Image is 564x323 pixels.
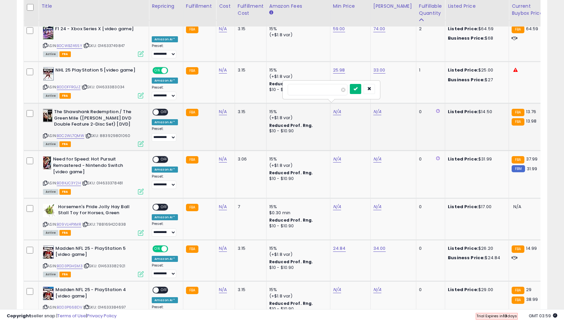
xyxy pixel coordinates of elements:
div: Preset: [152,222,178,237]
span: 13.98 [526,118,537,124]
small: FBA [186,26,198,33]
div: seller snap | | [7,313,116,319]
span: All listings currently available for purchase on Amazon [43,189,58,195]
span: FBA [59,272,71,277]
small: FBM [512,165,525,172]
div: Preset: [152,44,178,59]
a: N/A [219,156,227,163]
b: Reduced Prof. Rng. [269,123,313,128]
b: Listed Price: [448,245,478,251]
b: Business Price: [448,255,485,261]
b: Listed Price: [448,108,478,115]
span: 38.99 [526,296,538,303]
div: 3.15 [238,245,261,251]
a: N/A [373,286,381,293]
div: 15% [269,156,325,162]
div: 1 [419,67,440,73]
div: Amazon AI * [152,297,178,303]
div: Preset: [152,85,178,100]
div: 3.15 [238,109,261,115]
b: Madden NFL 25 - PlayStation 4 [video game] [55,287,137,301]
div: $14.50 [448,109,504,115]
b: The Shawshank Redemption / The Green Mile ([PERSON_NAME] DVD Double Feature 2-Disc Set) [DVD] [54,109,136,129]
div: ASIN: [43,67,144,98]
img: 51zGJztgPIL._SL40_.jpg [43,26,53,39]
b: Listed Price: [448,156,478,162]
div: Fulfillment Cost [238,3,264,17]
img: 517ay-q8juL._SL40_.jpg [43,204,56,217]
span: | SKU: 883929801060 [85,133,130,138]
div: $24.84 [448,255,504,261]
div: $31.99 [448,156,504,162]
span: All listings currently available for purchase on Amazon [43,93,58,99]
div: $10 - $10.90 [269,87,325,93]
div: 15% [269,67,325,73]
a: N/A [373,108,381,115]
a: 59.00 [333,26,345,32]
div: 15% [269,204,325,210]
span: FBA [59,93,71,99]
small: FBA [512,156,524,164]
b: Reduced Prof. Rng. [269,217,313,223]
span: FBA [59,189,71,195]
span: OFF [159,109,170,115]
div: $10 - $10.90 [269,176,325,182]
span: OFF [167,68,178,74]
a: N/A [333,203,341,210]
div: Fulfillable Quantity [419,3,442,17]
a: B0C2WL7QMW [57,133,84,139]
b: Reduced Prof. Rng. [269,301,313,306]
a: B09VLHPXMR [57,222,81,227]
div: ASIN: [43,156,144,193]
div: ASIN: [43,204,144,235]
div: Amazon AI * [152,119,178,125]
div: 3.15 [238,26,261,32]
div: $64.59 [448,26,504,32]
span: Trial Expires in days [476,313,517,319]
img: 51x6MtAjRLL._SL40_.jpg [43,67,54,81]
div: 15% [269,287,325,293]
div: $17.00 [448,204,504,210]
div: 15% [269,26,325,32]
small: FBA [186,109,198,116]
div: ASIN: [43,287,144,318]
a: Privacy Policy [87,313,116,319]
div: Amazon AI * [152,256,178,262]
span: ON [153,246,161,251]
div: 0 [419,245,440,251]
a: 24.84 [333,245,346,252]
div: ASIN: [43,245,144,277]
img: 51Ukr0JiutL._SL40_.jpg [43,156,51,170]
a: B0CWBZ465Y [57,43,82,49]
a: N/A [333,108,341,115]
strong: Copyright [7,313,31,319]
b: Listed Price: [448,286,478,293]
b: Business Price: [448,77,485,83]
span: 13.76 [526,108,536,115]
span: All listings currently available for purchase on Amazon [43,141,58,147]
div: 15% [269,245,325,251]
div: (+$1.8 var) [269,115,325,121]
img: 51dLz0VhifL._SL40_.jpg [43,287,54,300]
a: Terms of Use [57,313,86,319]
b: Business Price: [448,35,485,41]
div: Amazon AI * [152,78,178,84]
span: All listings currently available for purchase on Amazon [43,230,58,236]
div: (+$1.8 var) [269,74,325,80]
div: (+$1.8 var) [269,32,325,38]
a: B08KJC3Y2H [57,180,81,186]
b: 13 [503,313,507,319]
small: FBA [186,204,198,211]
a: 33.00 [373,67,385,74]
a: N/A [219,245,227,252]
a: N/A [219,26,227,32]
a: 25.98 [333,67,345,74]
div: $27 [448,77,504,83]
div: (+$1.8 var) [269,293,325,299]
div: 7 [238,204,261,210]
div: Preset: [152,174,178,189]
div: Preset: [152,263,178,278]
span: FBA [59,51,71,57]
div: $26.20 [448,245,504,251]
span: | SKU: 014633749847 [83,43,125,48]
